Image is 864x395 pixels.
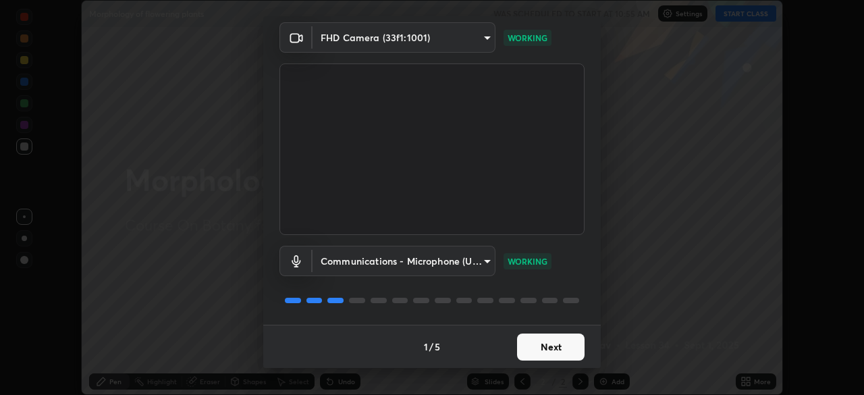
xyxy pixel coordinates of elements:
button: Next [517,334,585,361]
p: WORKING [508,255,547,267]
p: WORKING [508,32,547,44]
div: FHD Camera (33f1:1001) [313,22,495,53]
div: FHD Camera (33f1:1001) [313,246,495,276]
h4: 1 [424,340,428,354]
h4: / [429,340,433,354]
h4: 5 [435,340,440,354]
